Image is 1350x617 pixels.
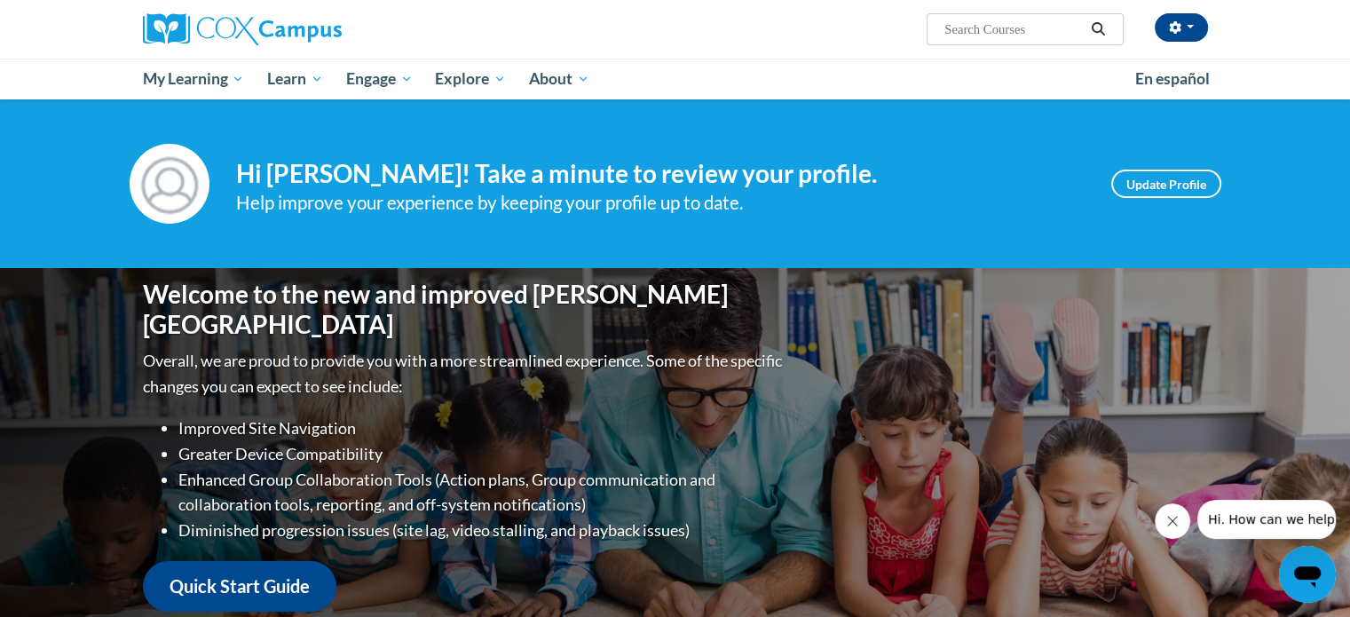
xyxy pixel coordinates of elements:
input: Search Courses [943,19,1085,40]
iframe: Message from company [1197,500,1336,539]
p: Overall, we are proud to provide you with a more streamlined experience. Some of the specific cha... [143,348,786,399]
a: About [517,59,601,99]
li: Enhanced Group Collaboration Tools (Action plans, Group communication and collaboration tools, re... [178,467,786,518]
img: Profile Image [130,144,209,224]
span: En español [1135,69,1210,88]
a: Cox Campus [143,13,480,45]
li: Greater Device Compatibility [178,441,786,467]
img: Cox Campus [143,13,342,45]
a: Engage [335,59,424,99]
a: Explore [423,59,517,99]
a: En español [1124,60,1221,98]
h1: Welcome to the new and improved [PERSON_NAME][GEOGRAPHIC_DATA] [143,280,786,339]
span: About [529,68,589,90]
a: Learn [256,59,335,99]
span: Explore [435,68,506,90]
span: Engage [346,68,413,90]
button: Account Settings [1155,13,1208,42]
li: Improved Site Navigation [178,415,786,441]
span: Learn [267,68,323,90]
li: Diminished progression issues (site lag, video stalling, and playback issues) [178,518,786,543]
div: Main menu [116,59,1235,99]
div: Help improve your experience by keeping your profile up to date. [236,188,1085,218]
iframe: Close message [1155,503,1190,539]
span: My Learning [142,68,244,90]
a: Quick Start Guide [143,561,336,612]
h4: Hi [PERSON_NAME]! Take a minute to review your profile. [236,159,1085,189]
button: Search [1085,19,1111,40]
iframe: Button to launch messaging window [1279,546,1336,603]
a: My Learning [131,59,257,99]
span: Hi. How can we help? [11,12,144,27]
a: Update Profile [1111,170,1221,198]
